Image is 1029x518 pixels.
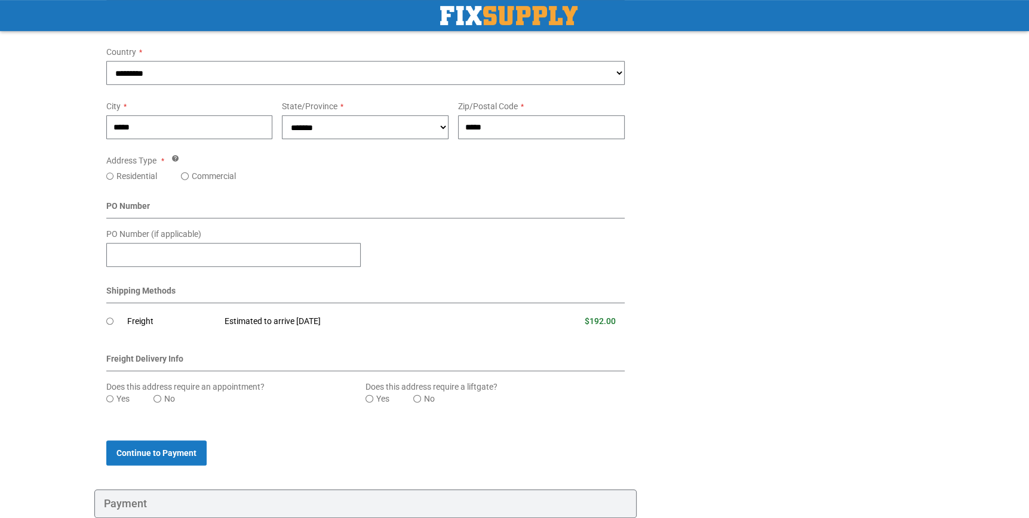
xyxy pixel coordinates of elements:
div: Payment [94,489,637,518]
span: Continue to Payment [116,448,196,458]
td: Estimated to arrive [DATE] [216,309,502,335]
div: Shipping Methods [106,285,625,303]
span: $192.00 [585,316,616,326]
div: Freight Delivery Info [106,353,625,371]
span: State/Province [282,101,337,111]
span: City [106,101,121,111]
label: Yes [116,393,130,405]
span: PO Number (if applicable) [106,229,201,239]
label: Residential [116,170,157,182]
button: Continue to Payment [106,440,207,465]
label: No [424,393,435,405]
div: PO Number [106,200,625,218]
label: Yes [376,393,389,405]
label: Commercial [192,170,236,182]
label: No [164,393,175,405]
span: Country [106,47,136,57]
span: Zip/Postal Code [458,101,518,111]
span: Address Type [106,156,156,165]
td: Freight [127,309,216,335]
a: store logo [440,6,578,25]
span: Does this address require an appointment? [106,382,265,391]
span: Does this address require a liftgate? [365,382,497,391]
img: Fix Industrial Supply [440,6,578,25]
